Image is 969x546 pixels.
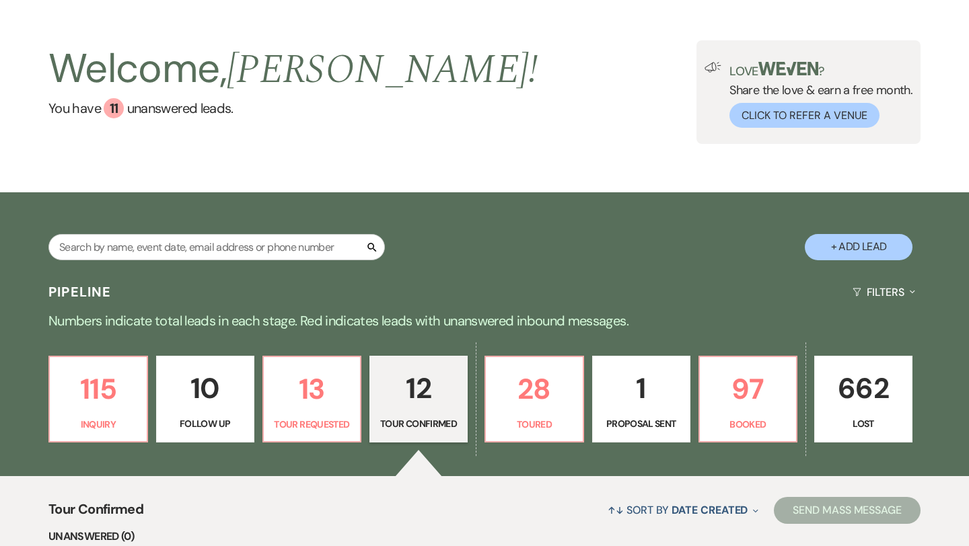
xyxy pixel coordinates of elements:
a: You have 11 unanswered leads. [48,98,538,118]
li: Unanswered (0) [48,528,921,545]
p: 1 [601,366,682,411]
button: Click to Refer a Venue [729,103,880,128]
p: Inquiry [58,417,139,432]
img: weven-logo-green.svg [758,62,818,75]
p: Lost [823,416,904,431]
p: Follow Up [165,416,246,431]
h3: Pipeline [48,282,112,301]
a: 662Lost [814,356,912,443]
a: 10Follow Up [156,356,254,443]
a: 115Inquiry [48,356,148,443]
a: 13Tour Requested [262,356,362,443]
span: Tour Confirmed [48,499,143,528]
p: Tour Requested [272,417,353,432]
p: Love ? [729,62,912,77]
a: 97Booked [698,356,798,443]
button: Send Mass Message [774,497,921,524]
button: Sort By Date Created [602,492,764,528]
p: Booked [708,417,789,432]
p: Toured [494,417,575,432]
a: 28Toured [485,356,584,443]
p: 115 [58,366,139,412]
h2: Welcome, [48,40,538,98]
span: Date Created [672,503,748,517]
input: Search by name, event date, email address or phone number [48,234,385,260]
p: 10 [165,366,246,411]
p: Tour Confirmed [378,416,459,431]
a: 12Tour Confirmed [369,356,468,443]
img: loud-speaker-illustration.svg [705,62,721,73]
p: Proposal Sent [601,416,682,431]
p: 662 [823,366,904,411]
span: ↑↓ [608,503,624,517]
p: 28 [494,366,575,412]
a: 1Proposal Sent [592,356,690,443]
div: 11 [104,98,124,118]
p: 97 [708,366,789,412]
p: 13 [272,366,353,412]
p: 12 [378,366,459,411]
div: Share the love & earn a free month. [721,62,912,128]
button: Filters [847,274,921,310]
span: [PERSON_NAME] ! [227,39,538,101]
button: + Add Lead [805,234,912,260]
